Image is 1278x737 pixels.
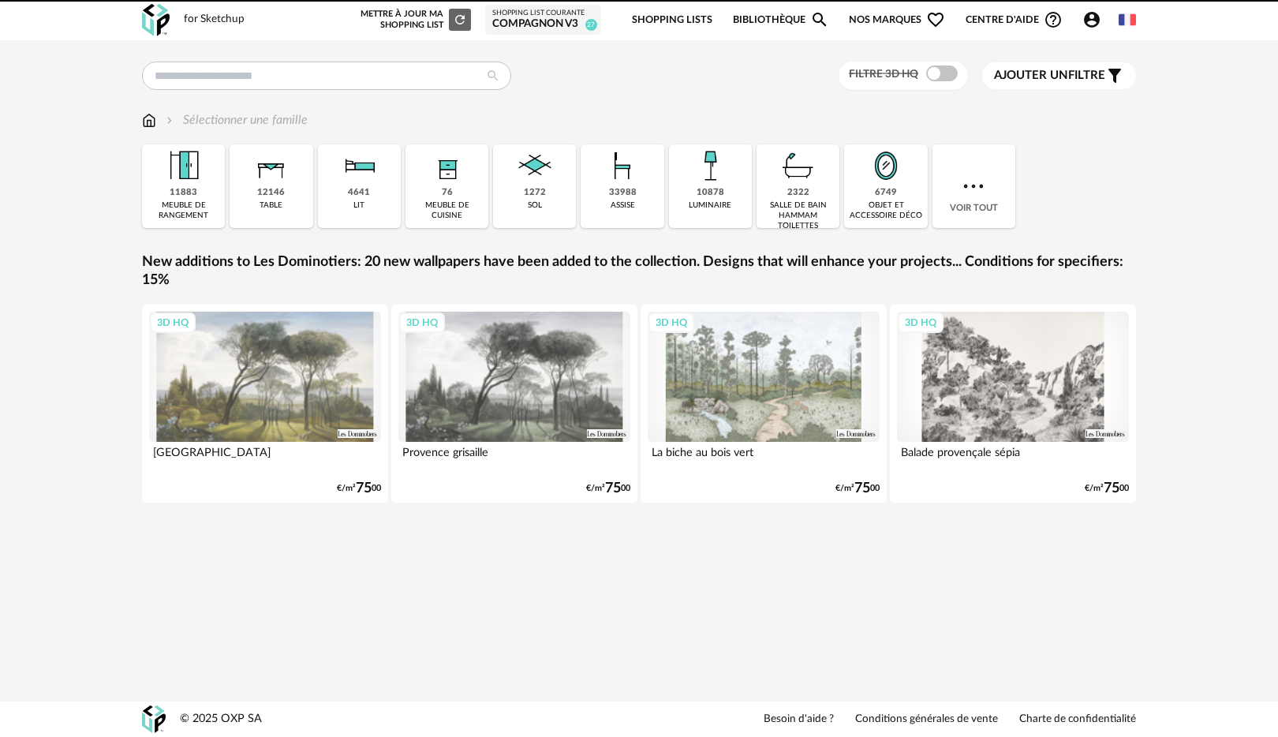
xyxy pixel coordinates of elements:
span: 27 [585,19,597,31]
div: La biche au bois vert [648,442,880,473]
a: Conditions générales de vente [855,713,998,727]
span: Filter icon [1105,66,1124,85]
div: 1272 [524,187,546,199]
a: Besoin d'aide ? [764,713,834,727]
div: €/m² 00 [586,483,630,494]
span: Nos marques [849,2,945,39]
div: lit [353,200,364,211]
span: Ajouter un [994,69,1068,81]
a: 3D HQ La biche au bois vert €/m²7500 [641,305,887,503]
div: meuble de cuisine [410,200,484,221]
span: 75 [1104,483,1119,494]
div: table [260,200,282,211]
div: © 2025 OXP SA [180,712,262,727]
span: Filtre 3D HQ [849,69,918,80]
a: Charte de confidentialité [1019,713,1136,727]
span: Centre d'aideHelp Circle Outline icon [966,10,1063,29]
div: 3D HQ [399,312,445,333]
div: salle de bain hammam toilettes [761,200,835,231]
span: Help Circle Outline icon [1044,10,1063,29]
img: fr [1119,11,1136,28]
a: Shopping List courante compagnon v3 27 [492,9,594,32]
div: 76 [442,187,453,199]
div: 3D HQ [648,312,694,333]
div: €/m² 00 [337,483,381,494]
span: 75 [605,483,621,494]
span: Account Circle icon [1082,10,1101,29]
button: Ajouter unfiltre Filter icon [982,62,1136,89]
span: Magnify icon [810,10,829,29]
div: 10878 [697,187,724,199]
div: 4641 [348,187,370,199]
img: Meuble%20de%20rangement.png [163,144,205,187]
img: Sol.png [514,144,556,187]
span: Account Circle icon [1082,10,1108,29]
div: 6749 [875,187,897,199]
div: for Sketchup [184,13,245,27]
img: Salle%20de%20bain.png [777,144,820,187]
div: assise [611,200,635,211]
img: more.7b13dc1.svg [959,172,988,200]
div: Mettre à jour ma Shopping List [357,9,471,31]
div: Balade provençale sépia [897,442,1129,473]
div: 2322 [787,187,809,199]
a: New additions to Les Dominotiers: 20 new wallpapers have been added to the collection. Designs th... [142,253,1136,290]
div: 12146 [257,187,285,199]
div: compagnon v3 [492,17,594,32]
div: Shopping List courante [492,9,594,18]
img: Luminaire.png [689,144,731,187]
a: 3D HQ Balade provençale sépia €/m²7500 [890,305,1136,503]
div: Voir tout [932,144,1015,228]
img: OXP [142,4,170,36]
div: 3D HQ [150,312,196,333]
div: 11883 [170,187,197,199]
img: Assise.png [601,144,644,187]
img: svg+xml;base64,PHN2ZyB3aWR0aD0iMTYiIGhlaWdodD0iMTciIHZpZXdCb3g9IjAgMCAxNiAxNyIgZmlsbD0ibm9uZSIgeG... [142,111,156,129]
span: 75 [356,483,372,494]
img: Miroir.png [865,144,907,187]
div: sol [528,200,542,211]
div: Provence grisaille [398,442,630,473]
img: Table.png [250,144,293,187]
a: 3D HQ Provence grisaille €/m²7500 [391,305,637,503]
div: 3D HQ [898,312,944,333]
div: meuble de rangement [147,200,220,221]
div: objet et accessoire déco [849,200,922,221]
img: Literie.png [338,144,380,187]
div: €/m² 00 [835,483,880,494]
div: 33988 [609,187,637,199]
img: svg+xml;base64,PHN2ZyB3aWR0aD0iMTYiIGhlaWdodD0iMTYiIHZpZXdCb3g9IjAgMCAxNiAxNiIgZmlsbD0ibm9uZSIgeG... [163,111,176,129]
img: Rangement.png [426,144,469,187]
a: BibliothèqueMagnify icon [733,2,829,39]
img: OXP [142,705,166,733]
span: Refresh icon [453,15,467,24]
a: Shopping Lists [632,2,712,39]
div: Sélectionner une famille [163,111,308,129]
span: filtre [994,68,1105,84]
a: 3D HQ [GEOGRAPHIC_DATA] €/m²7500 [142,305,388,503]
span: Heart Outline icon [926,10,945,29]
div: €/m² 00 [1085,483,1129,494]
span: 75 [854,483,870,494]
div: luminaire [689,200,731,211]
div: [GEOGRAPHIC_DATA] [149,442,381,473]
